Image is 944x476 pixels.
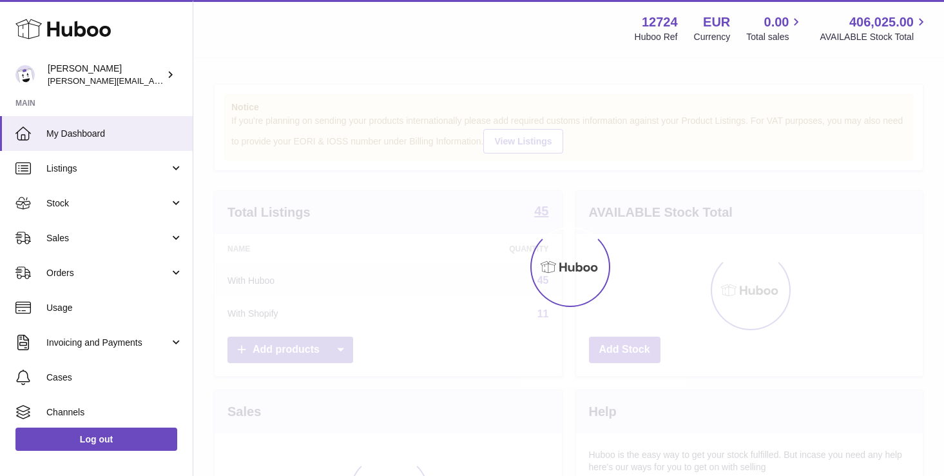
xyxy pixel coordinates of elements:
[46,372,183,384] span: Cases
[48,63,164,87] div: [PERSON_NAME]
[46,337,169,349] span: Invoicing and Payments
[820,14,929,43] a: 406,025.00 AVAILABLE Stock Total
[764,14,789,31] span: 0.00
[48,75,258,86] span: [PERSON_NAME][EMAIL_ADDRESS][DOMAIN_NAME]
[46,406,183,419] span: Channels
[46,128,183,140] span: My Dashboard
[15,65,35,84] img: sebastian@ffern.co
[46,163,169,175] span: Listings
[46,302,183,314] span: Usage
[694,31,731,43] div: Currency
[746,31,804,43] span: Total sales
[642,14,678,31] strong: 12724
[46,232,169,244] span: Sales
[746,14,804,43] a: 0.00 Total sales
[46,197,169,210] span: Stock
[703,14,730,31] strong: EUR
[820,31,929,43] span: AVAILABLE Stock Total
[15,428,177,451] a: Log out
[46,267,169,279] span: Orders
[849,14,914,31] span: 406,025.00
[635,31,678,43] div: Huboo Ref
